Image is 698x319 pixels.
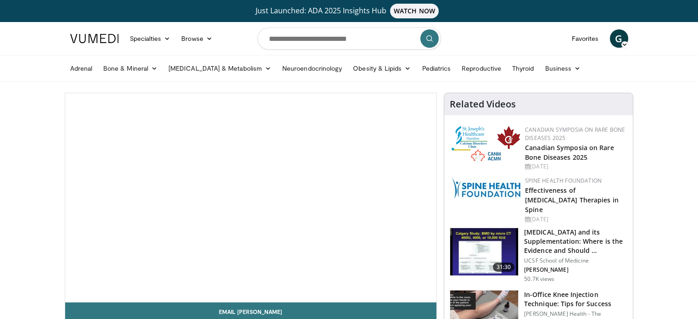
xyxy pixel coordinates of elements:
[493,263,515,272] span: 31:30
[450,228,627,283] a: 31:30 [MEDICAL_DATA] and its Supplementation: Where is the Evidence and Should … UCSF School of M...
[525,215,625,224] div: [DATE]
[525,162,625,171] div: [DATE]
[65,59,98,78] a: Adrenal
[176,29,218,48] a: Browse
[390,4,439,18] span: WATCH NOW
[277,59,347,78] a: Neuroendocrinology
[257,28,441,50] input: Search topics, interventions
[347,59,416,78] a: Obesity & Lipids
[525,186,619,214] a: Effectiveness of [MEDICAL_DATA] Therapies in Spine
[507,59,540,78] a: Thyroid
[72,4,627,18] a: Just Launched: ADA 2025 Insights HubWATCH NOW
[124,29,176,48] a: Specialties
[65,93,437,302] video-js: Video Player
[524,275,554,283] p: 50.7K views
[524,266,627,274] p: [PERSON_NAME]
[524,290,627,308] h3: In-Office Knee Injection Technique: Tips for Success
[540,59,586,78] a: Business
[524,257,627,264] p: UCSF School of Medicine
[450,228,518,276] img: 4bb25b40-905e-443e-8e37-83f056f6e86e.150x105_q85_crop-smart_upscale.jpg
[524,228,627,255] h3: [MEDICAL_DATA] and its Supplementation: Where is the Evidence and Should …
[456,59,507,78] a: Reproductive
[98,59,163,78] a: Bone & Mineral
[70,34,119,43] img: VuMedi Logo
[452,177,520,199] img: 57d53db2-a1b3-4664-83ec-6a5e32e5a601.png.150x105_q85_autocrop_double_scale_upscale_version-0.2.jpg
[525,126,625,142] a: Canadian Symposia on Rare Bone Diseases 2025
[610,29,628,48] a: G
[525,143,614,162] a: Canadian Symposia on Rare Bone Diseases 2025
[450,99,516,110] h4: Related Videos
[566,29,604,48] a: Favorites
[417,59,457,78] a: Pediatrics
[163,59,277,78] a: [MEDICAL_DATA] & Metabolism
[452,126,520,163] img: 59b7dea3-8883-45d6-a110-d30c6cb0f321.png.150x105_q85_autocrop_double_scale_upscale_version-0.2.png
[525,177,602,185] a: Spine Health Foundation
